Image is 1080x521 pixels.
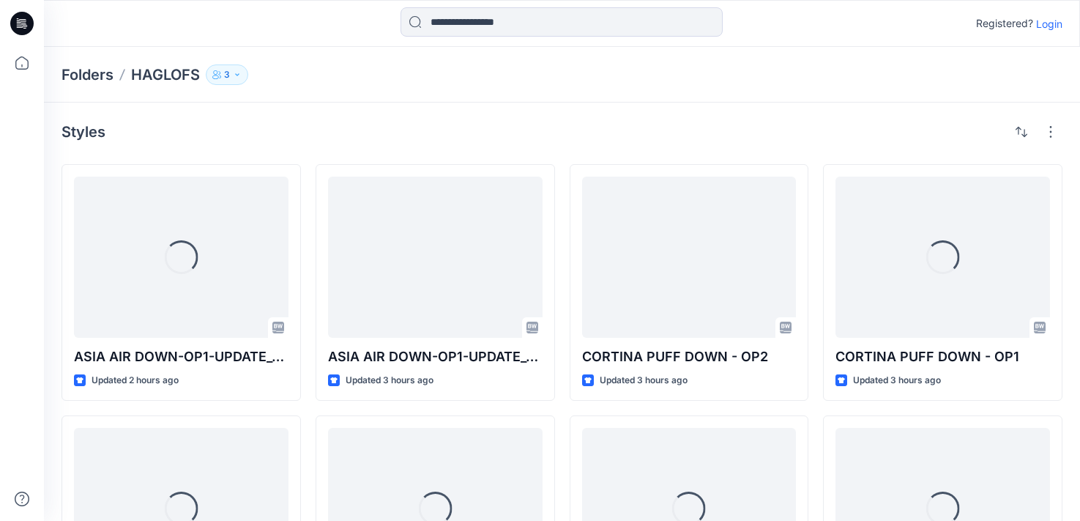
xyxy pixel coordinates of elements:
p: Updated 3 hours ago [600,373,688,388]
p: ASIA AIR DOWN-OP1-UPDATE_OP2 [74,347,288,367]
a: Folders [62,64,113,85]
p: CORTINA PUFF DOWN - OP2 [582,347,797,367]
p: CORTINA PUFF DOWN - OP1 [835,347,1050,367]
p: Updated 2 hours ago [92,373,179,388]
button: 3 [206,64,248,85]
p: Updated 3 hours ago [346,373,433,388]
p: HAGLOFS [131,64,200,85]
p: Updated 3 hours ago [853,373,941,388]
p: ASIA AIR DOWN-OP1-UPDATE_OP1 [328,347,543,367]
p: Login [1036,16,1062,32]
h4: Styles [62,123,105,141]
p: Registered? [976,15,1033,32]
p: 3 [224,67,230,83]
